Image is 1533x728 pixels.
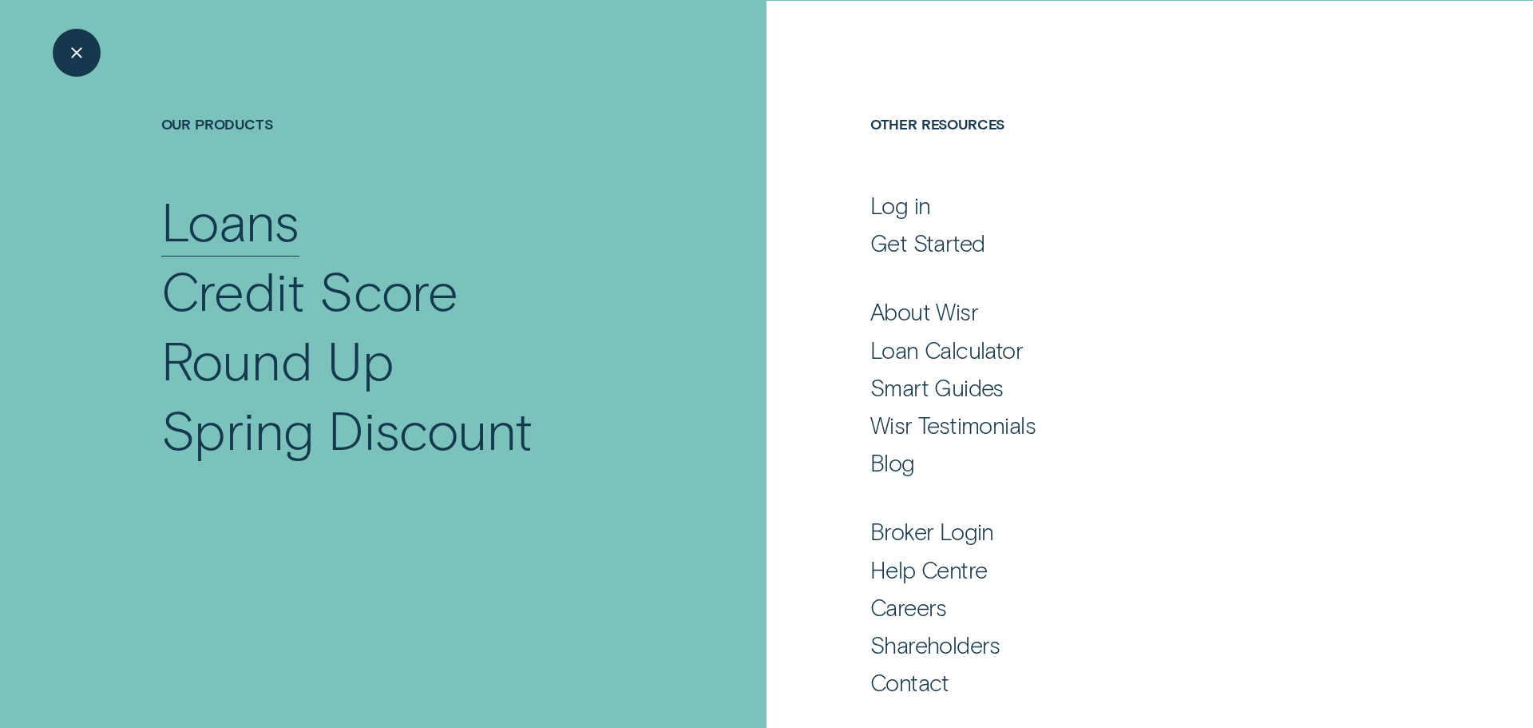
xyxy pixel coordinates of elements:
a: Round Up [161,325,656,395]
div: Log in [870,191,931,220]
div: Help Centre [870,555,988,584]
a: Broker Login [870,517,1371,546]
a: Get Started [870,229,1371,257]
a: Careers [870,593,1371,622]
button: Close Menu [53,29,101,77]
a: Smart Guides [870,373,1371,402]
a: Help Centre [870,555,1371,584]
div: Get Started [870,229,985,257]
div: Loans [161,186,299,256]
a: Loans [161,186,656,256]
div: Shareholders [870,631,1000,659]
div: Blog [870,448,915,477]
a: Loan Calculator [870,336,1371,364]
div: Loan Calculator [870,336,1023,364]
a: Log in [870,191,1371,220]
h4: Other Resources [870,115,1371,187]
div: Careers [870,593,947,622]
a: Shareholders [870,631,1371,659]
div: Wisr Testimonials [870,411,1036,440]
a: Contact [870,668,1371,697]
div: Broker Login [870,517,994,546]
a: Wisr Testimonials [870,411,1371,440]
div: Spring Discount [161,395,533,464]
div: Credit Score [161,256,459,325]
div: Contact [870,668,949,697]
a: About Wisr [870,297,1371,326]
div: Smart Guides [870,373,1004,402]
a: Spring Discount [161,395,656,464]
div: Round Up [161,325,394,395]
a: Blog [870,448,1371,477]
h4: Our Products [161,115,656,187]
a: Credit Score [161,256,656,325]
div: About Wisr [870,297,978,326]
